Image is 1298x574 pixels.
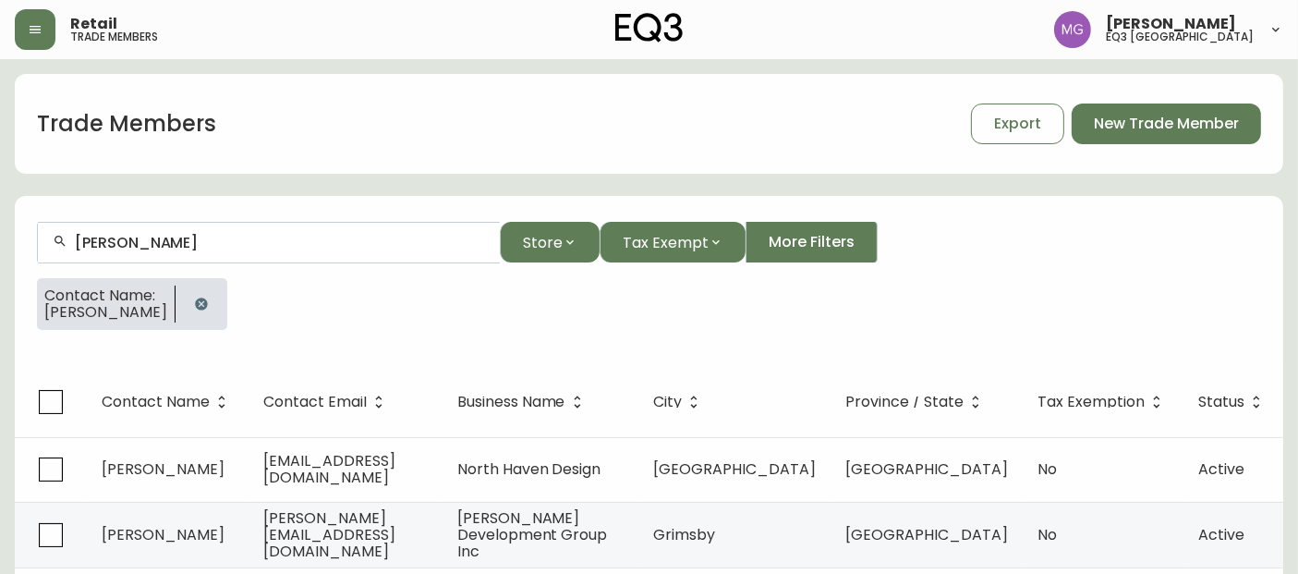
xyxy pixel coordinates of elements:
span: Store [523,231,563,254]
span: Export [994,114,1041,134]
button: New Trade Member [1072,104,1261,144]
span: Contact Name [102,394,234,410]
span: [PERSON_NAME] [1106,17,1236,31]
span: [EMAIL_ADDRESS][DOMAIN_NAME] [263,450,395,488]
span: Business Name [457,397,565,408]
span: New Trade Member [1094,114,1239,134]
span: More Filters [769,232,855,252]
span: Province / State [845,394,988,410]
span: Province / State [845,397,964,408]
span: Tax Exempt [623,231,709,254]
span: Tax Exemption [1037,394,1169,410]
button: More Filters [746,222,878,263]
span: No [1037,524,1057,545]
span: [PERSON_NAME] [44,304,167,321]
span: [PERSON_NAME] Development Group Inc [457,507,608,562]
span: [PERSON_NAME][EMAIL_ADDRESS][DOMAIN_NAME] [263,507,395,562]
h5: eq3 [GEOGRAPHIC_DATA] [1106,31,1254,43]
span: Contact Name: [44,287,167,304]
span: Contact Name [102,397,210,408]
span: Business Name [457,394,589,410]
span: Grimsby [653,524,715,545]
span: North Haven Design [457,458,601,480]
span: [GEOGRAPHIC_DATA] [653,458,816,480]
span: Active [1198,458,1244,480]
h1: Trade Members [37,108,216,140]
span: Retail [70,17,117,31]
img: de8837be2a95cd31bb7c9ae23fe16153 [1054,11,1091,48]
span: [PERSON_NAME] [102,524,224,545]
span: Status [1198,397,1244,408]
span: Contact Email [263,394,391,410]
span: Status [1198,394,1268,410]
span: [GEOGRAPHIC_DATA] [845,458,1008,480]
img: logo [615,13,684,43]
button: Export [971,104,1064,144]
span: [PERSON_NAME] [102,458,224,480]
span: City [653,394,706,410]
span: Contact Email [263,397,367,408]
button: Tax Exempt [600,222,746,263]
h5: trade members [70,31,158,43]
span: City [653,397,682,408]
span: [GEOGRAPHIC_DATA] [845,524,1008,545]
button: Store [500,222,600,263]
span: Tax Exemption [1037,397,1145,408]
input: Search [75,234,485,251]
span: Active [1198,524,1244,545]
span: No [1037,458,1057,480]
